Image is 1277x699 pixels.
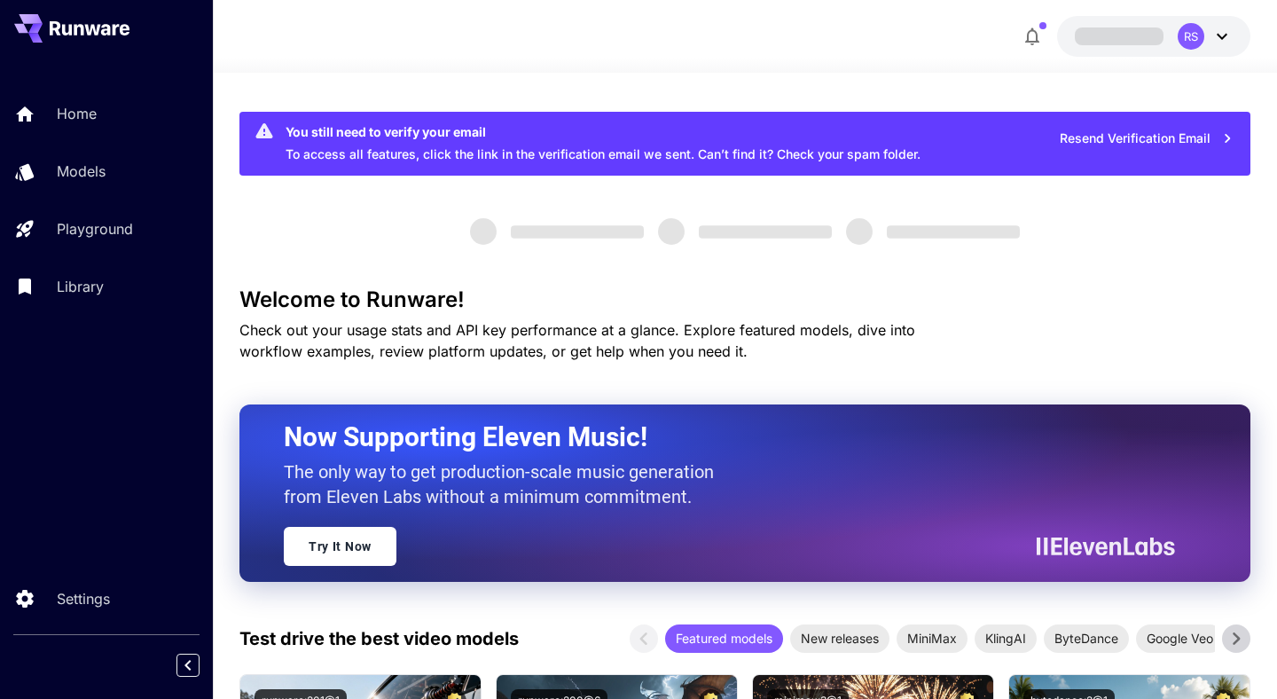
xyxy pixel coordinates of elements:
[284,527,396,566] a: Try It Now
[190,649,213,681] div: Collapse sidebar
[286,117,921,170] div: To access all features, click the link in the verification email we sent. Can’t find it? Check yo...
[1050,121,1243,157] button: Resend Verification Email
[1057,16,1250,57] button: RS
[1044,629,1129,648] span: ByteDance
[790,629,889,648] span: New releases
[1044,624,1129,653] div: ByteDance
[57,218,133,240] p: Playground
[790,624,889,653] div: New releases
[665,624,783,653] div: Featured models
[57,161,106,182] p: Models
[239,625,519,652] p: Test drive the best video models
[975,629,1037,648] span: KlingAI
[897,629,968,648] span: MiniMax
[665,629,783,648] span: Featured models
[57,588,110,609] p: Settings
[1136,624,1224,653] div: Google Veo
[176,654,200,677] button: Collapse sidebar
[239,321,915,360] span: Check out your usage stats and API key performance at a glance. Explore featured models, dive int...
[284,459,727,509] p: The only way to get production-scale music generation from Eleven Labs without a minimum commitment.
[1178,23,1204,50] div: RS
[975,624,1037,653] div: KlingAI
[284,420,1162,454] h2: Now Supporting Eleven Music!
[286,122,921,141] div: You still need to verify your email
[57,276,104,297] p: Library
[897,624,968,653] div: MiniMax
[1136,629,1224,648] span: Google Veo
[57,103,97,124] p: Home
[239,287,1250,312] h3: Welcome to Runware!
